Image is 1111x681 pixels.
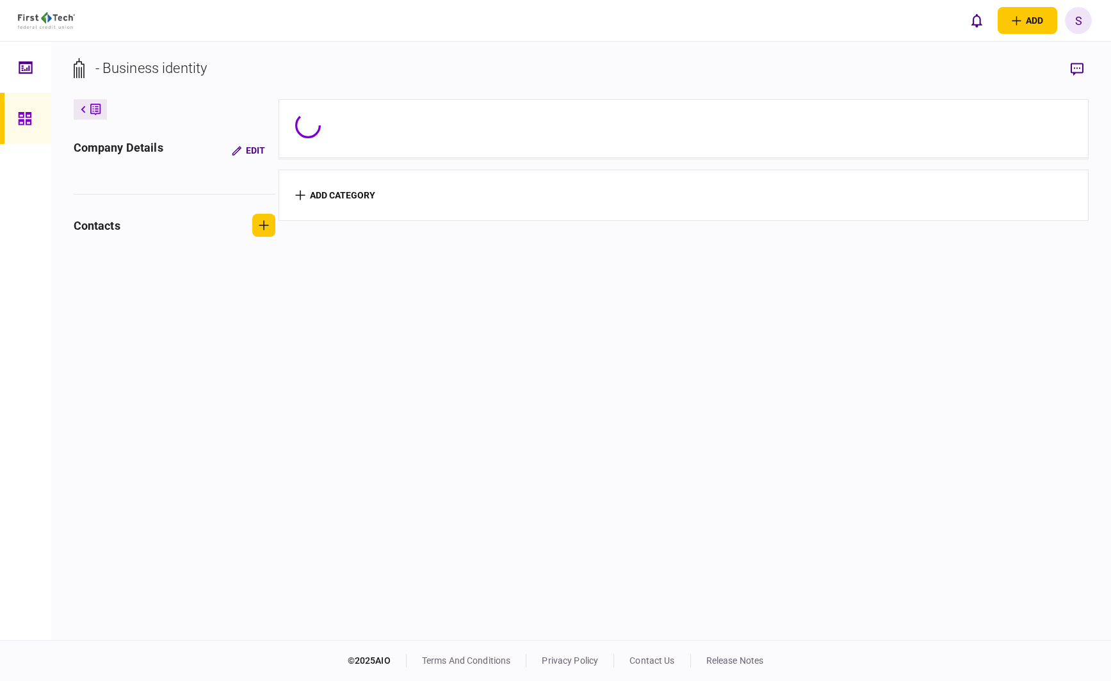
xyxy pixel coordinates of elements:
[706,655,764,666] a: release notes
[422,655,511,666] a: terms and conditions
[1065,7,1092,34] button: S
[74,139,163,162] div: company details
[295,190,375,200] button: add category
[95,58,207,79] div: - Business identity
[998,7,1057,34] button: open adding identity options
[542,655,598,666] a: privacy policy
[222,139,275,162] button: Edit
[963,7,990,34] button: open notifications list
[348,654,407,668] div: © 2025 AIO
[18,12,75,29] img: client company logo
[74,217,120,234] div: contacts
[629,655,674,666] a: contact us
